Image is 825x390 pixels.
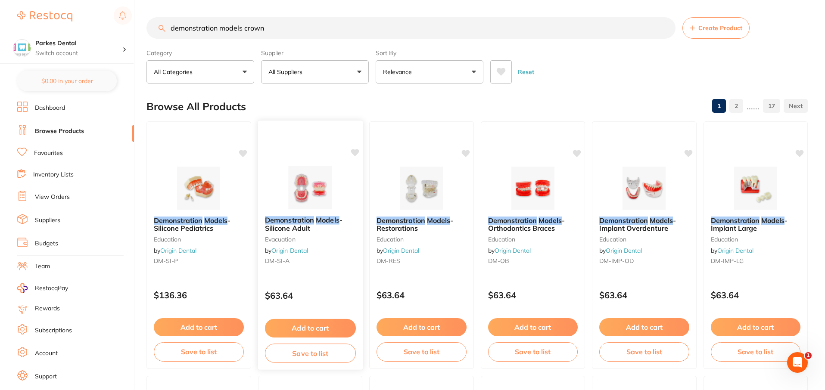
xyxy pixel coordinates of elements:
[154,217,244,232] b: Demonstration Models - Silicone Pediatrics
[650,216,673,225] em: Models
[154,68,196,76] p: All Categories
[377,257,400,265] span: DM-RES
[35,239,58,248] a: Budgets
[711,216,788,232] span: - Implant Large
[599,257,634,265] span: DM-IMP-OD
[488,236,578,243] small: education
[711,342,801,361] button: Save to list
[729,97,743,115] a: 2
[265,216,355,232] b: Demonstration Models - Silicone Adult
[282,166,338,209] img: Demonstration Models - Silicone Adult
[265,216,342,232] span: - Silicone Adult
[606,247,642,254] a: Origin Dental
[515,60,537,84] button: Reset
[35,326,72,335] a: Subscriptions
[35,349,58,358] a: Account
[35,127,84,136] a: Browse Products
[599,342,689,361] button: Save to list
[383,68,415,76] p: Relevance
[763,97,780,115] a: 17
[17,6,72,26] a: Restocq Logo
[488,247,531,254] span: by
[17,283,28,293] img: RestocqPay
[204,216,227,225] em: Models
[711,236,801,243] small: education
[35,216,60,225] a: Suppliers
[599,216,676,232] span: - Implant Overdenture
[265,319,355,337] button: Add to cart
[154,290,244,300] p: $136.36
[35,49,122,58] p: Switch account
[377,216,425,225] em: Demonstration
[488,217,578,232] b: Demonstration Models - Orthodontics Braces
[17,283,68,293] a: RestocqPay
[35,39,122,48] h4: Parkes Dental
[599,236,689,243] small: education
[34,149,63,158] a: Favourites
[711,216,760,225] em: Demonstration
[712,97,726,115] a: 1
[271,247,308,254] a: Origin Dental
[488,342,578,361] button: Save to list
[316,216,339,224] em: Models
[35,193,70,201] a: View Orders
[154,257,178,265] span: DM-SI-P
[13,40,31,57] img: Parkes Dental
[268,68,306,76] p: All Suppliers
[17,71,117,91] button: $0.00 in your order
[495,247,531,254] a: Origin Dental
[728,167,784,210] img: Demonstration Models - Implant Large
[154,318,244,336] button: Add to cart
[265,257,290,265] span: DM-SI-A
[376,60,483,84] button: Relevance
[761,216,785,225] em: Models
[616,167,672,210] img: Demonstration Models - Implant Overdenture
[377,318,467,336] button: Add to cart
[505,167,561,210] img: Demonstration Models - Orthodontics Braces
[711,290,801,300] p: $63.64
[599,318,689,336] button: Add to cart
[599,290,689,300] p: $63.64
[377,217,467,232] b: Demonstration Models - Restorations
[171,167,227,210] img: Demonstration Models - Silicone Pediatrics
[35,304,60,313] a: Rewards
[747,101,760,111] p: ......
[154,236,244,243] small: education
[33,170,74,179] a: Inventory Lists
[488,290,578,300] p: $63.64
[393,167,449,210] img: Demonstration Models - Restorations
[787,352,808,373] iframe: Intercom live chat
[154,247,196,254] span: by
[146,60,254,84] button: All Categories
[261,49,369,57] label: Supplier
[711,257,744,265] span: DM-IMP-LG
[488,216,537,225] em: Demonstration
[146,17,676,39] input: Search Products
[265,216,314,224] em: Demonstration
[376,49,483,57] label: Sort By
[146,101,246,113] h2: Browse All Products
[539,216,562,225] em: Models
[154,216,230,232] span: - Silicone Pediatrics
[698,25,742,31] span: Create Product
[717,247,753,254] a: Origin Dental
[265,235,355,242] small: evacuation
[35,104,65,112] a: Dashboard
[154,216,202,225] em: Demonstration
[682,17,750,39] button: Create Product
[265,344,355,363] button: Save to list
[17,11,72,22] img: Restocq Logo
[599,247,642,254] span: by
[383,247,419,254] a: Origin Dental
[805,352,812,359] span: 1
[146,49,254,57] label: Category
[265,247,308,254] span: by
[377,290,467,300] p: $63.64
[427,216,450,225] em: Models
[265,291,355,300] p: $63.64
[377,216,453,232] span: - Restorations
[377,236,467,243] small: education
[488,257,509,265] span: DM-OB
[154,342,244,361] button: Save to list
[488,216,565,232] span: - Orthodontics Braces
